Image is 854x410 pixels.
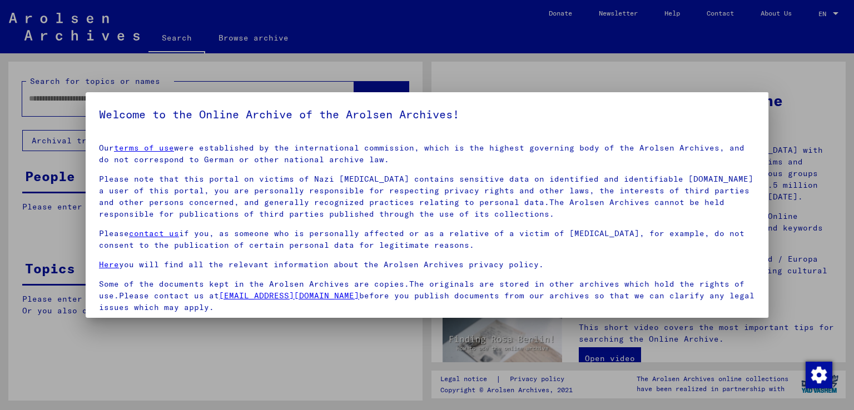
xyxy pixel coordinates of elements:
[99,142,756,166] p: Our were established by the international commission, which is the highest governing body of the ...
[806,362,832,388] img: Change consent
[99,259,756,271] p: you will find all the relevant information about the Arolsen Archives privacy policy.
[99,259,119,269] a: Here
[99,173,756,220] p: Please note that this portal on victims of Nazi [MEDICAL_DATA] contains sensitive data on identif...
[99,278,756,313] p: Some of the documents kept in the Arolsen Archives are copies.The originals are stored in other a...
[219,291,359,301] a: [EMAIL_ADDRESS][DOMAIN_NAME]
[805,361,832,388] div: Change consent
[129,228,179,238] a: contact us
[99,228,756,251] p: Please if you, as someone who is personally affected or as a relative of a victim of [MEDICAL_DAT...
[114,143,174,153] a: terms of use
[99,106,756,123] h5: Welcome to the Online Archive of the Arolsen Archives!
